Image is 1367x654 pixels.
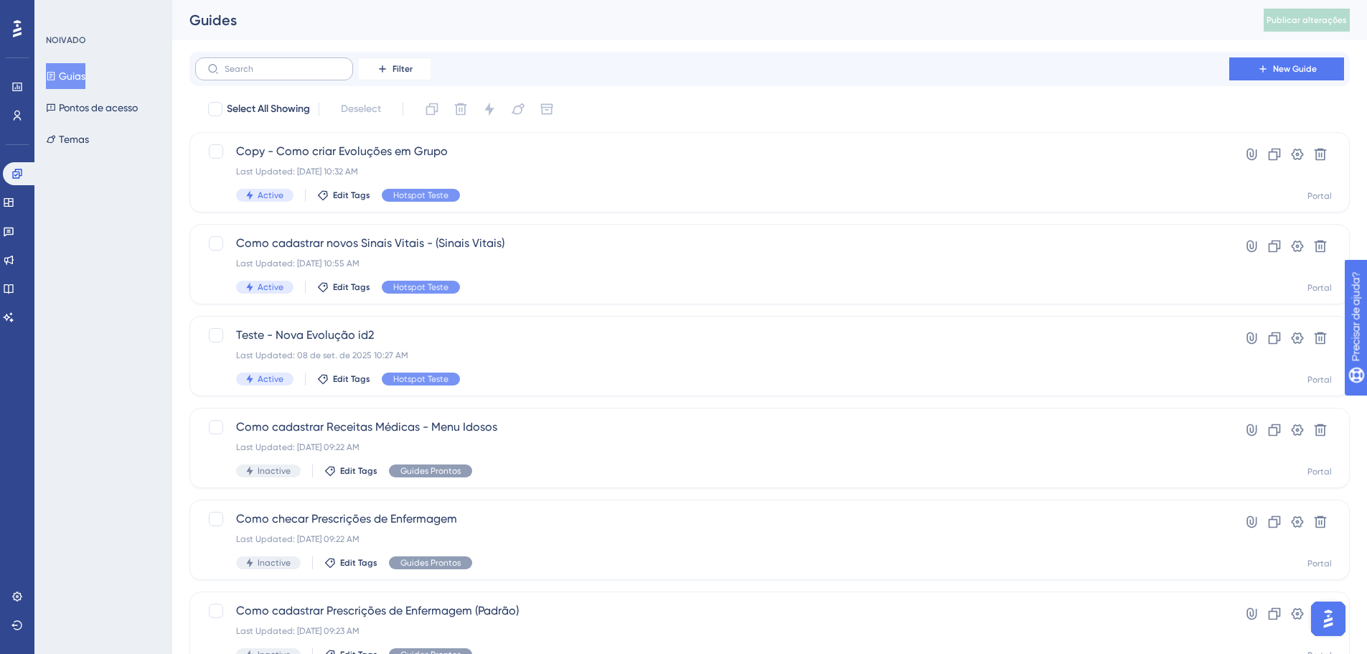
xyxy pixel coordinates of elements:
span: Filter [393,63,413,75]
div: Last Updated: [DATE] 10:32 AM [236,166,1188,177]
button: Edit Tags [317,281,370,293]
span: Hotspot Teste [393,190,448,201]
div: Portal [1307,282,1332,294]
span: Deselect [341,101,381,118]
button: New Guide [1229,57,1344,80]
div: Guides [189,10,1228,30]
div: Last Updated: [DATE] 09:22 AM [236,442,1188,453]
div: Portal [1307,466,1332,477]
span: Edit Tags [333,190,370,201]
span: Active [258,190,283,201]
span: Teste - Nova Evolução id2 [236,327,1188,344]
font: Precisar de ajuda? [34,6,123,17]
div: Last Updated: [DATE] 09:23 AM [236,625,1188,637]
font: Pontos de acesso [59,102,138,113]
span: Inactive [258,557,291,569]
input: Search [225,64,341,74]
font: Guias [59,70,85,82]
font: Publicar alterações [1267,15,1347,25]
span: Inactive [258,465,291,477]
span: Edit Tags [333,373,370,385]
span: Edit Tags [340,557,377,569]
iframe: Iniciador do Assistente de IA do UserGuiding [1307,597,1350,640]
span: Select All Showing [227,101,310,118]
div: Portal [1307,190,1332,202]
font: NOIVADO [46,35,86,45]
button: Edit Tags [317,373,370,385]
span: Copy - Como criar Evoluções em Grupo [236,143,1188,160]
span: Como cadastrar Prescrições de Enfermagem (Padrão) [236,602,1188,620]
span: New Guide [1273,63,1317,75]
button: Deselect [328,96,394,122]
button: Publicar alterações [1264,9,1350,32]
div: Last Updated: [DATE] 10:55 AM [236,258,1188,269]
span: Active [258,373,283,385]
span: Edit Tags [340,465,377,477]
span: Como cadastrar novos Sinais Vitais - (Sinais Vitais) [236,235,1188,252]
button: Guias [46,63,85,89]
span: Guides Prontos [400,465,461,477]
button: Temas [46,126,89,152]
div: Last Updated: 08 de set. de 2025 10:27 AM [236,350,1188,361]
span: Active [258,281,283,293]
button: Edit Tags [324,465,377,477]
button: Edit Tags [317,190,370,201]
div: Portal [1307,374,1332,386]
button: Edit Tags [324,557,377,569]
div: Last Updated: [DATE] 09:22 AM [236,533,1188,545]
span: Como cadastrar Receitas Médicas - Menu Idosos [236,419,1188,436]
font: Temas [59,134,89,145]
span: Hotspot Teste [393,281,448,293]
span: Como checar Prescrições de Enfermagem [236,510,1188,528]
button: Pontos de acesso [46,95,138,121]
div: Portal [1307,558,1332,569]
span: Guides Prontos [400,557,461,569]
span: Edit Tags [333,281,370,293]
button: Filter [359,57,431,80]
span: Hotspot Teste [393,373,448,385]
